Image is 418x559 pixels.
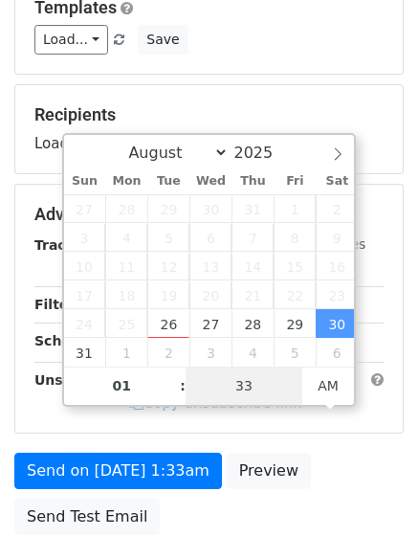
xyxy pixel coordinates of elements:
span: August 5, 2025 [147,223,189,252]
span: August 14, 2025 [231,252,274,280]
span: August 10, 2025 [64,252,106,280]
span: August 7, 2025 [231,223,274,252]
div: Loading... [34,104,384,154]
span: August 21, 2025 [231,280,274,309]
a: Send on [DATE] 1:33am [14,453,222,489]
span: August 15, 2025 [274,252,316,280]
span: August 13, 2025 [189,252,231,280]
input: Hour [64,367,181,405]
span: Click to toggle [302,367,355,405]
span: : [180,367,186,405]
span: August 30, 2025 [316,309,358,338]
strong: Filters [34,297,83,312]
strong: Tracking [34,237,99,253]
span: Mon [105,175,147,188]
span: September 6, 2025 [316,338,358,367]
span: August 1, 2025 [274,194,316,223]
span: July 28, 2025 [105,194,147,223]
span: August 8, 2025 [274,223,316,252]
span: September 2, 2025 [147,338,189,367]
strong: Unsubscribe [34,372,128,388]
span: Fri [274,175,316,188]
span: July 29, 2025 [147,194,189,223]
span: August 20, 2025 [189,280,231,309]
a: Send Test Email [14,499,160,535]
span: August 11, 2025 [105,252,147,280]
input: Minute [186,367,302,405]
span: August 23, 2025 [316,280,358,309]
span: August 6, 2025 [189,223,231,252]
span: August 4, 2025 [105,223,147,252]
span: September 3, 2025 [189,338,231,367]
span: Sun [64,175,106,188]
span: August 22, 2025 [274,280,316,309]
span: August 19, 2025 [147,280,189,309]
span: August 31, 2025 [64,338,106,367]
span: August 26, 2025 [147,309,189,338]
input: Year [229,144,297,162]
span: September 5, 2025 [274,338,316,367]
span: July 31, 2025 [231,194,274,223]
iframe: Chat Widget [322,467,418,559]
span: August 29, 2025 [274,309,316,338]
span: Wed [189,175,231,188]
span: August 3, 2025 [64,223,106,252]
button: Save [138,25,187,55]
span: September 1, 2025 [105,338,147,367]
a: Load... [34,25,108,55]
span: Tue [147,175,189,188]
span: August 16, 2025 [316,252,358,280]
span: August 25, 2025 [105,309,147,338]
span: August 9, 2025 [316,223,358,252]
strong: Schedule [34,333,103,348]
a: Preview [227,453,311,489]
span: July 30, 2025 [189,194,231,223]
span: August 18, 2025 [105,280,147,309]
span: Sat [316,175,358,188]
span: August 24, 2025 [64,309,106,338]
span: Thu [231,175,274,188]
span: August 17, 2025 [64,280,106,309]
span: July 27, 2025 [64,194,106,223]
h5: Recipients [34,104,384,125]
a: Copy unsubscribe link [129,394,301,412]
span: August 12, 2025 [147,252,189,280]
span: September 4, 2025 [231,338,274,367]
span: August 27, 2025 [189,309,231,338]
span: August 28, 2025 [231,309,274,338]
h5: Advanced [34,204,384,225]
span: August 2, 2025 [316,194,358,223]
